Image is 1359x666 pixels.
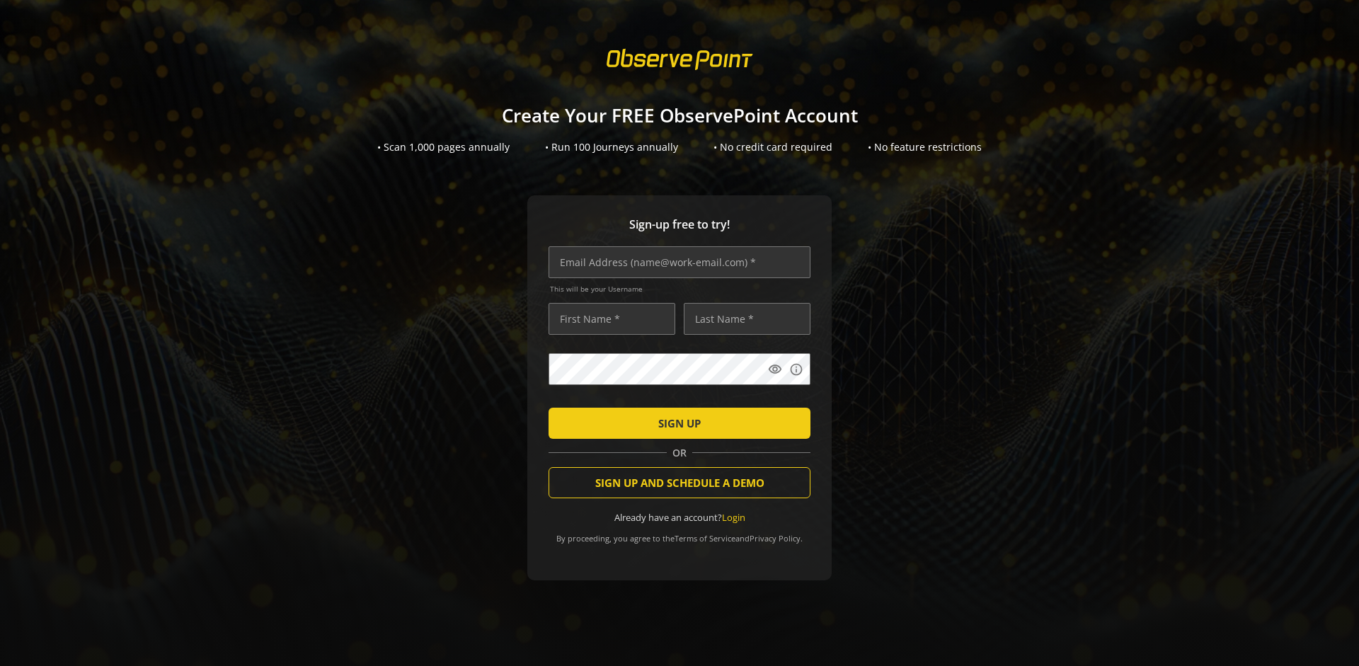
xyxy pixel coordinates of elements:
span: OR [667,446,692,460]
div: Already have an account? [549,511,810,524]
span: This will be your Username [550,284,810,294]
a: Login [722,511,745,524]
mat-icon: visibility [768,362,782,377]
div: • Run 100 Journeys annually [545,140,678,154]
input: First Name * [549,303,675,335]
mat-icon: info [789,362,803,377]
button: SIGN UP AND SCHEDULE A DEMO [549,467,810,498]
button: SIGN UP [549,408,810,439]
span: Sign-up free to try! [549,217,810,233]
div: • No credit card required [713,140,832,154]
a: Terms of Service [675,533,735,544]
span: SIGN UP [658,410,701,436]
input: Last Name * [684,303,810,335]
div: • Scan 1,000 pages annually [377,140,510,154]
input: Email Address (name@work-email.com) * [549,246,810,278]
div: • No feature restrictions [868,140,982,154]
div: By proceeding, you agree to the and . [549,524,810,544]
a: Privacy Policy [750,533,801,544]
span: SIGN UP AND SCHEDULE A DEMO [595,470,764,495]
